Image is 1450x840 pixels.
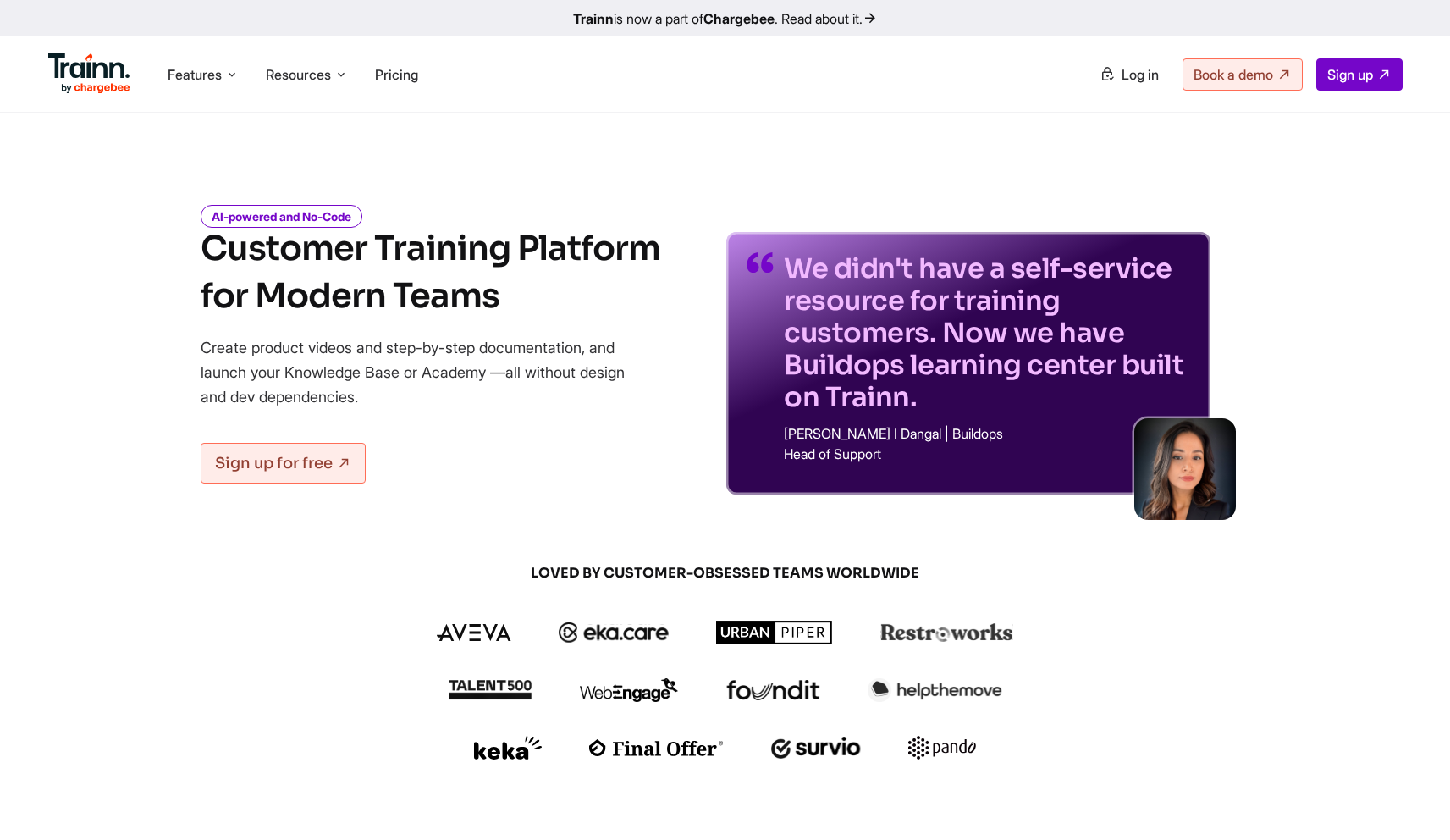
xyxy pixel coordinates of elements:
[1089,59,1169,90] a: Log in
[908,736,976,760] img: pando logo
[448,679,532,700] img: talent500 logo
[559,622,669,643] img: ekacare logo
[1316,58,1403,91] a: Sign up
[589,739,724,756] img: finaloffer logo
[201,335,649,409] p: Create product videos and step-by-step documentation, and launch your Knowledge Base or Academy —...
[868,678,1002,702] img: helpthemove logo
[437,624,511,641] img: aveva logo
[266,65,331,84] span: Resources
[48,53,131,94] img: Trainn Logo
[168,65,222,84] span: Features
[474,736,542,760] img: keka logo
[1122,66,1159,83] span: Log in
[784,447,1190,461] p: Head of Support
[573,10,614,27] b: Trainn
[784,252,1190,413] p: We didn't have a self-service resource for training customers. Now we have Buildops learning cent...
[1194,66,1273,83] span: Book a demo
[747,252,774,273] img: quotes-purple.41a7099.svg
[1183,58,1303,91] a: Book a demo
[1327,66,1373,83] span: Sign up
[716,621,833,644] img: urbanpiper logo
[771,737,862,759] img: survio logo
[201,225,660,320] h1: Customer Training Platform for Modern Teams
[725,680,820,700] img: foundit logo
[1134,418,1236,520] img: sabina-buildops.d2e8138.png
[375,66,418,83] a: Pricing
[784,427,1190,440] p: [PERSON_NAME] I Dangal | Buildops
[201,443,366,484] a: Sign up for free
[580,678,678,702] img: webengage logo
[880,623,1013,642] img: restroworks logo
[319,564,1132,583] span: LOVED BY CUSTOMER-OBSESSED TEAMS WORLDWIDE
[201,205,362,228] i: AI-powered and No-Code
[703,10,775,27] b: Chargebee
